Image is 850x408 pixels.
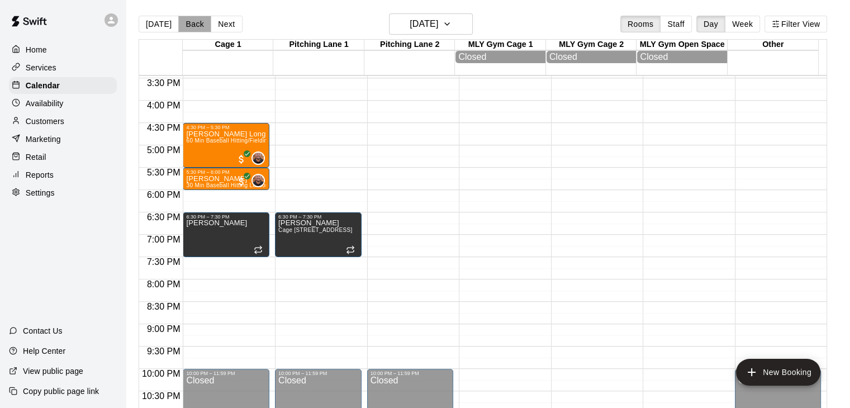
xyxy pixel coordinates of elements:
[9,77,117,94] a: Calendar
[144,235,183,244] span: 7:00 PM
[139,16,179,32] button: [DATE]
[23,366,83,377] p: View public page
[364,40,455,50] div: Pitching Lane 2
[26,80,60,91] p: Calendar
[178,16,211,32] button: Back
[183,123,269,168] div: 4:30 PM – 5:30 PM: Parker Long
[211,16,242,32] button: Next
[9,149,117,165] a: Retail
[144,302,183,311] span: 8:30 PM
[251,174,265,187] div: Joe Clancy
[254,245,263,254] span: Recurring event
[728,40,819,50] div: Other
[186,137,270,144] span: 60 Min Baseball Hitting/Fielding
[139,391,183,401] span: 10:30 PM
[23,386,99,397] p: Copy public page link
[410,16,438,32] h6: [DATE]
[389,13,473,35] button: [DATE]
[186,371,266,376] div: 10:00 PM – 11:59 PM
[236,154,247,165] span: All customers have paid
[736,359,820,386] button: add
[458,52,543,62] div: Closed
[275,212,362,257] div: 6:30 PM – 7:30 PM: George
[26,151,46,163] p: Retail
[186,125,266,130] div: 4:30 PM – 5:30 PM
[725,16,760,32] button: Week
[186,169,266,175] div: 5:30 PM – 6:00 PM
[546,40,637,50] div: MLY Gym Cage 2
[139,369,183,378] span: 10:00 PM
[9,113,117,130] a: Customers
[371,371,450,376] div: 10:00 PM – 11:59 PM
[23,345,65,357] p: Help Center
[144,145,183,155] span: 5:00 PM
[186,182,268,188] span: 30 Min Baseball Hitting Lesson
[144,279,183,289] span: 8:00 PM
[26,44,47,55] p: Home
[278,371,358,376] div: 10:00 PM – 11:59 PM
[696,16,725,32] button: Day
[637,40,728,50] div: MLY Gym Open Space
[26,187,55,198] p: Settings
[9,59,117,76] a: Services
[144,347,183,356] span: 9:30 PM
[9,41,117,58] a: Home
[253,153,264,164] img: Joe Clancy
[26,134,61,145] p: Marketing
[144,257,183,267] span: 7:30 PM
[640,52,724,62] div: Closed
[26,169,54,181] p: Reports
[144,78,183,88] span: 3:30 PM
[660,16,692,32] button: Staff
[26,98,64,109] p: Availability
[26,62,56,73] p: Services
[183,168,269,190] div: 5:30 PM – 6:00 PM: Rory McGlinn
[144,190,183,200] span: 6:00 PM
[278,214,358,220] div: 6:30 PM – 7:30 PM
[144,101,183,110] span: 4:00 PM
[23,325,63,336] p: Contact Us
[9,184,117,201] a: Settings
[273,40,364,50] div: Pitching Lane 1
[183,40,274,50] div: Cage 1
[144,212,183,222] span: 6:30 PM
[9,167,117,183] a: Reports
[764,16,827,32] button: Filter View
[253,175,264,186] img: Joe Clancy
[455,40,546,50] div: MLY Gym Cage 1
[236,176,247,187] span: All customers have paid
[183,212,269,257] div: 6:30 PM – 7:30 PM: George
[186,214,266,220] div: 6:30 PM – 7:30 PM
[9,95,117,112] a: Availability
[9,131,117,148] a: Marketing
[256,151,265,165] span: Joe Clancy
[620,16,661,32] button: Rooms
[26,116,64,127] p: Customers
[278,227,353,233] span: Cage [STREET_ADDRESS]
[251,151,265,165] div: Joe Clancy
[144,168,183,177] span: 5:30 PM
[549,52,634,62] div: Closed
[256,174,265,187] span: Joe Clancy
[346,245,355,254] span: Recurring event
[144,123,183,132] span: 4:30 PM
[144,324,183,334] span: 9:00 PM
